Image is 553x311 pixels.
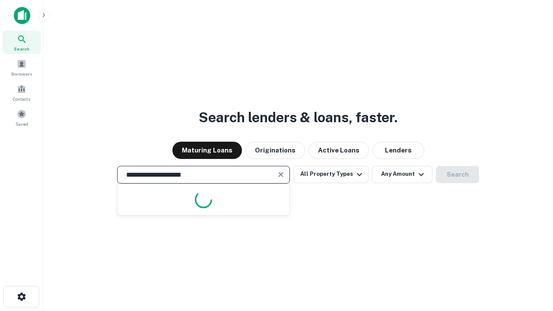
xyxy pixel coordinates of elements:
[11,70,32,77] span: Borrowers
[3,31,41,54] a: Search
[199,107,397,128] h3: Search lenders & loans, faster.
[3,106,41,129] a: Saved
[16,121,28,127] span: Saved
[308,142,369,159] button: Active Loans
[293,166,369,183] button: All Property Types
[245,142,305,159] button: Originations
[172,142,242,159] button: Maturing Loans
[14,7,30,24] img: capitalize-icon.png
[3,81,41,104] a: Contacts
[13,95,30,102] span: Contacts
[14,45,29,52] span: Search
[275,168,287,181] button: Clear
[510,242,553,283] iframe: Chat Widget
[372,142,424,159] button: Lenders
[372,166,432,183] button: Any Amount
[3,56,41,79] a: Borrowers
